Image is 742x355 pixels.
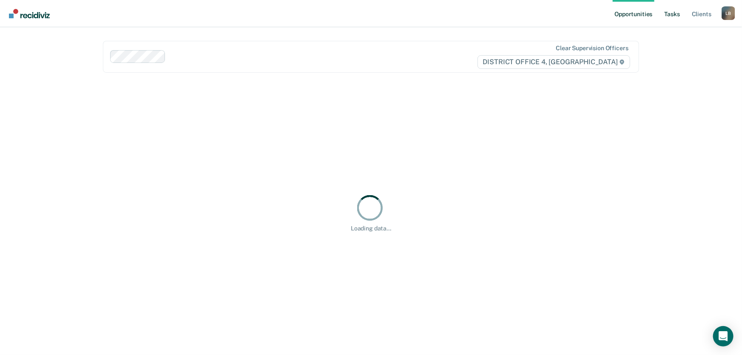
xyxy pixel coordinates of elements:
[9,9,50,18] img: Recidiviz
[722,6,735,20] button: Profile dropdown button
[351,225,391,232] div: Loading data...
[722,6,735,20] div: L B
[556,45,628,52] div: Clear supervision officers
[478,55,630,69] span: DISTRICT OFFICE 4, [GEOGRAPHIC_DATA]
[713,326,733,346] div: Open Intercom Messenger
